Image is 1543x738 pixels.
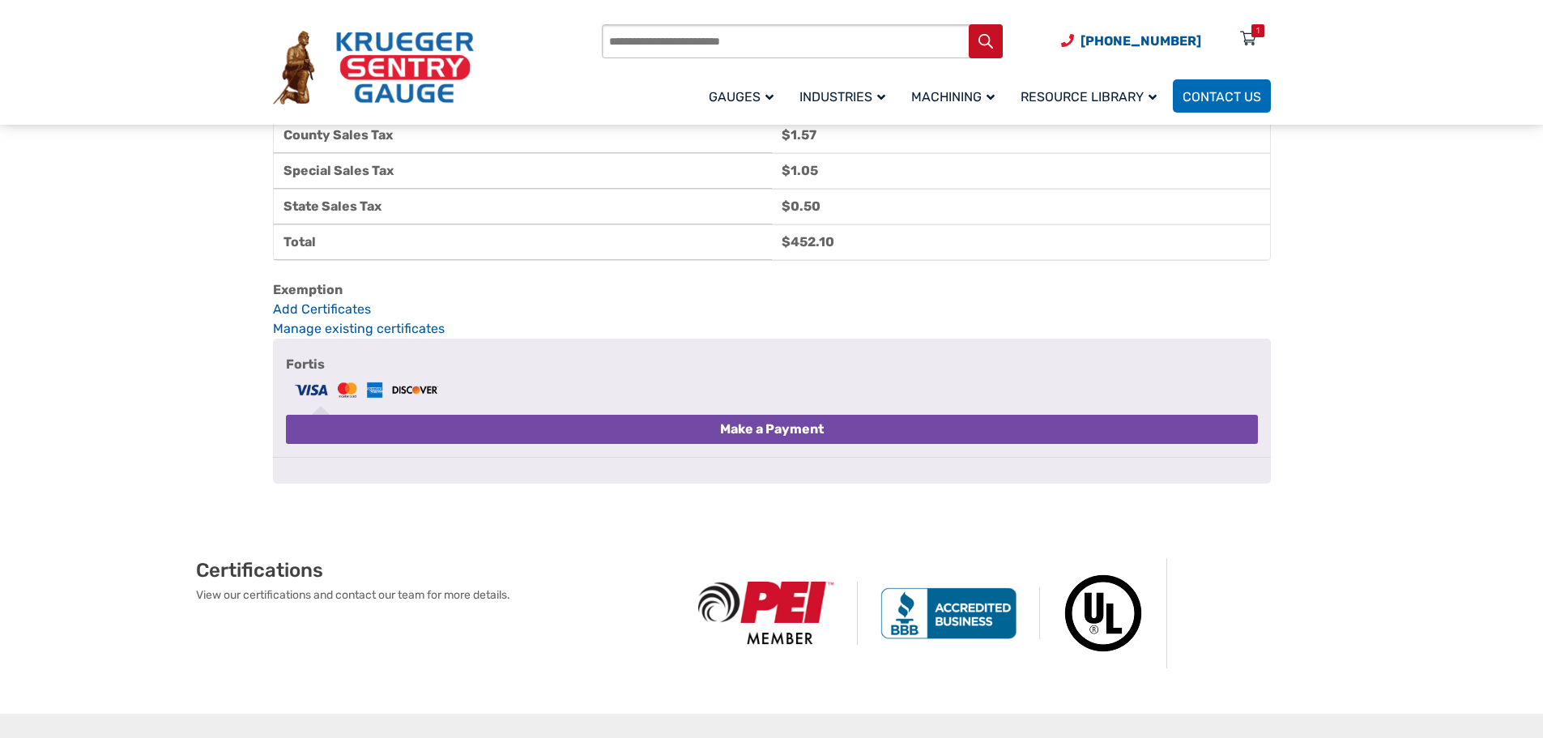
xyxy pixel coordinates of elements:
button: Make a Payment [286,415,1258,444]
p: View our certifications and contact our team for more details. [196,587,676,604]
a: Add Certificates [273,300,1271,319]
a: Industries [790,77,902,115]
span: Industries [799,89,885,105]
span: $ [782,234,791,250]
label: Fortis [286,352,1258,403]
th: County Sales Tax [274,117,772,153]
h2: Certifications [196,558,676,582]
img: Fortis [292,380,441,400]
div: 1 [1256,24,1260,37]
span: 1.57 [782,127,816,143]
a: Manage existing certificates [273,321,445,336]
b: Exemption [273,282,343,297]
a: Resource Library [1011,77,1173,115]
span: Resource Library [1021,89,1157,105]
a: Contact Us [1173,79,1271,113]
bdi: 452.10 [782,234,834,250]
a: Phone Number (920) 434-8860 [1061,31,1201,51]
th: Special Sales Tax [274,153,772,189]
img: PEI Member [676,582,858,644]
span: Machining [911,89,995,105]
span: Contact Us [1183,89,1261,105]
th: State Sales Tax [274,189,772,224]
span: 0.50 [782,198,821,214]
span: 1.05 [782,163,818,178]
span: $ [782,198,791,214]
img: Krueger Sentry Gauge [273,31,474,105]
span: [PHONE_NUMBER] [1081,33,1201,49]
th: Total [274,224,772,260]
img: BBB [858,587,1040,639]
a: Machining [902,77,1011,115]
a: Gauges [699,77,790,115]
span: $ [782,163,791,178]
span: Gauges [709,89,774,105]
span: $ [782,127,791,143]
img: Underwriters Laboratories [1040,558,1167,668]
